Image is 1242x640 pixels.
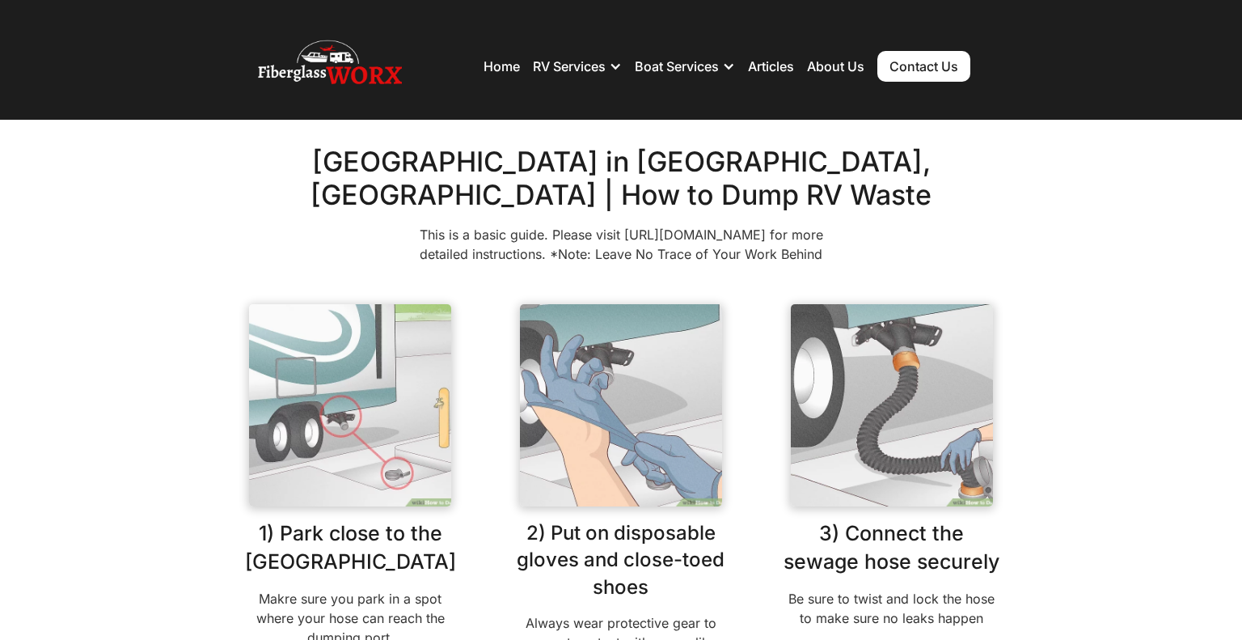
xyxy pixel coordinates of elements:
[807,58,864,74] a: About Us
[533,42,622,91] div: RV Services
[241,146,1001,212] h2: [GEOGRAPHIC_DATA] in [GEOGRAPHIC_DATA], [GEOGRAPHIC_DATA] | How to Dump RV Waste
[399,225,843,264] p: This is a basic guide. Please visit [URL][DOMAIN_NAME] for more detailed instructions. *Note: Lea...
[533,58,606,74] div: RV Services
[635,42,735,91] div: Boat Services
[249,304,451,506] img: An RV parked close to the dump station.
[877,51,970,82] a: Contact Us
[635,58,719,74] div: Boat Services
[512,519,731,601] h3: 2) Put on disposable gloves and close-toed shoes
[520,304,722,506] img: A customer using the dump station is putting on gloves before using the equipment.
[782,519,1001,576] h3: 3) Connect the sewage hose securely
[241,519,460,576] h3: 1) Park close to the [GEOGRAPHIC_DATA]
[258,34,402,99] img: Fiberglass WorX – RV Repair, RV Roof & RV Detailing
[791,304,993,506] img: A customer connecting the sewage hose securely.
[748,58,794,74] a: Articles
[782,589,1001,628] p: Be sure to twist and lock the hose to make sure no leaks happen
[484,58,520,74] a: Home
